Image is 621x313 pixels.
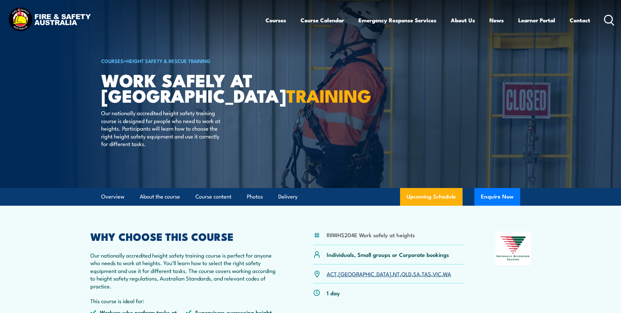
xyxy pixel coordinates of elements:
[422,270,431,278] a: TAS
[247,188,263,205] a: Photos
[496,232,531,265] img: Nationally Recognised Training logo.
[101,188,124,205] a: Overview
[327,231,415,239] li: RIIWHS204E Work safely at heights
[140,188,180,205] a: About the course
[101,57,263,65] h6: >
[286,81,371,109] strong: TRAINING
[90,232,282,241] h2: WHY CHOOSE THIS COURSE
[101,57,123,64] a: COURSES
[358,11,436,29] a: Emergency Response Services
[474,188,520,206] button: Enquire Now
[489,11,504,29] a: News
[327,289,340,297] p: 1 day
[443,270,451,278] a: WA
[338,270,391,278] a: [GEOGRAPHIC_DATA]
[327,270,451,278] p: , , , , , , ,
[433,270,441,278] a: VIC
[265,11,286,29] a: Courses
[518,11,555,29] a: Learner Portal
[327,251,449,258] p: Individuals, Small groups or Corporate bookings
[400,188,463,206] a: Upcoming Schedule
[451,11,475,29] a: About Us
[278,188,298,205] a: Delivery
[90,251,282,290] p: Our nationally accredited height safety training course is perfect for anyone who needs to work a...
[393,270,400,278] a: NT
[126,57,210,64] a: Height Safety & Rescue Training
[101,72,263,103] h1: Work Safely at [GEOGRAPHIC_DATA]
[401,270,411,278] a: QLD
[301,11,344,29] a: Course Calendar
[327,270,337,278] a: ACT
[90,297,282,304] p: This course is ideal for:
[101,109,221,147] p: Our nationally accredited height safety training course is designed for people who need to work a...
[195,188,231,205] a: Course content
[570,11,590,29] a: Contact
[413,270,420,278] a: SA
